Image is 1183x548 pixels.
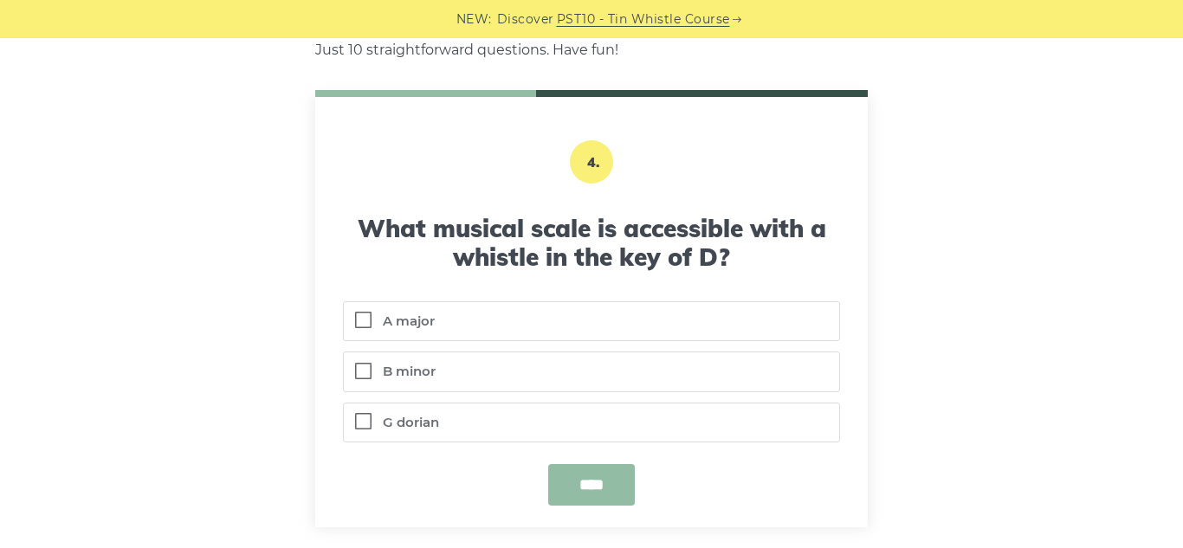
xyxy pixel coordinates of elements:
[570,140,613,184] p: 4.
[557,10,730,29] a: PST10 - Tin Whistle Course
[343,214,840,272] h3: What musical scale is accessible with a whistle in the key of D?
[315,90,536,97] span: /10
[497,10,554,29] span: Discover
[344,352,839,391] label: B minor
[344,403,839,442] label: G dorian
[344,302,839,341] label: A major
[456,10,492,29] span: NEW:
